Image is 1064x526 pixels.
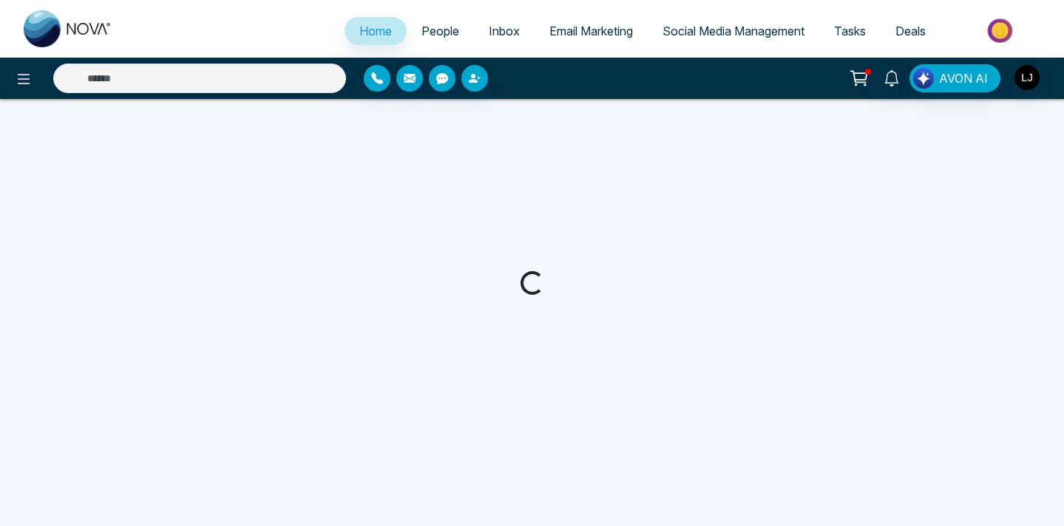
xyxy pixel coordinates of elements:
span: People [421,24,459,38]
a: Home [345,17,407,45]
img: Nova CRM Logo [24,10,112,47]
button: AVON AI [909,64,1000,92]
span: AVON AI [939,69,988,87]
span: Social Media Management [663,24,804,38]
span: Home [359,24,392,38]
a: Social Media Management [648,17,819,45]
img: User Avatar [1014,65,1040,90]
span: Inbox [489,24,520,38]
span: Tasks [834,24,866,38]
img: Lead Flow [913,68,934,89]
a: Tasks [819,17,881,45]
span: Email Marketing [549,24,633,38]
a: Deals [881,17,941,45]
img: Market-place.gif [948,14,1055,47]
a: Inbox [474,17,535,45]
a: Email Marketing [535,17,648,45]
a: People [407,17,474,45]
span: Deals [895,24,926,38]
